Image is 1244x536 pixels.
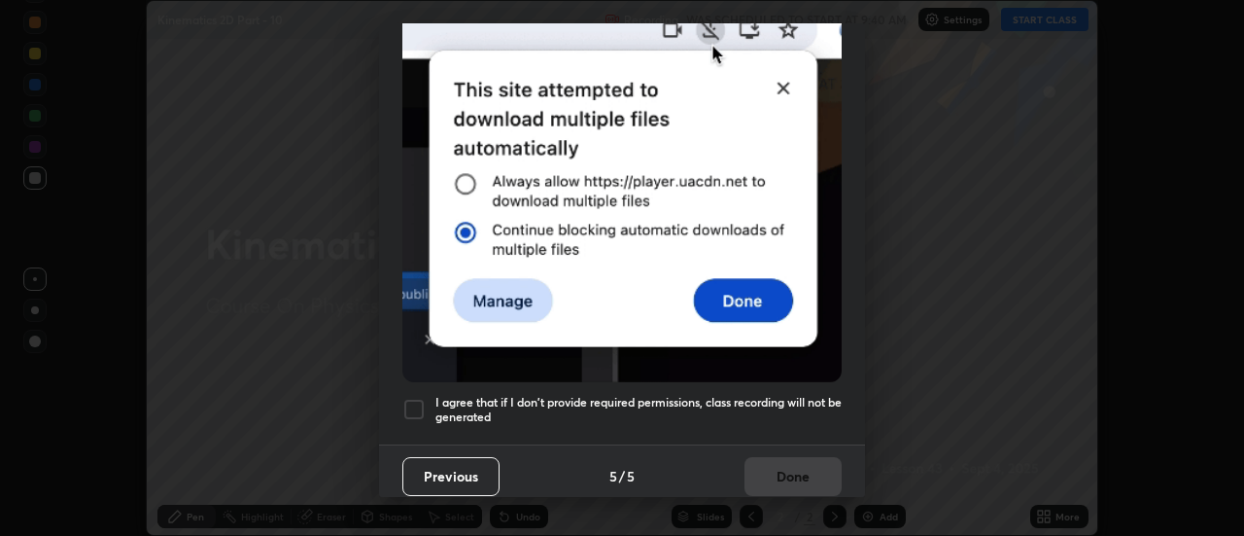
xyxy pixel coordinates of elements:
[609,466,617,486] h4: 5
[402,457,500,496] button: Previous
[619,466,625,486] h4: /
[627,466,635,486] h4: 5
[435,395,842,425] h5: I agree that if I don't provide required permissions, class recording will not be generated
